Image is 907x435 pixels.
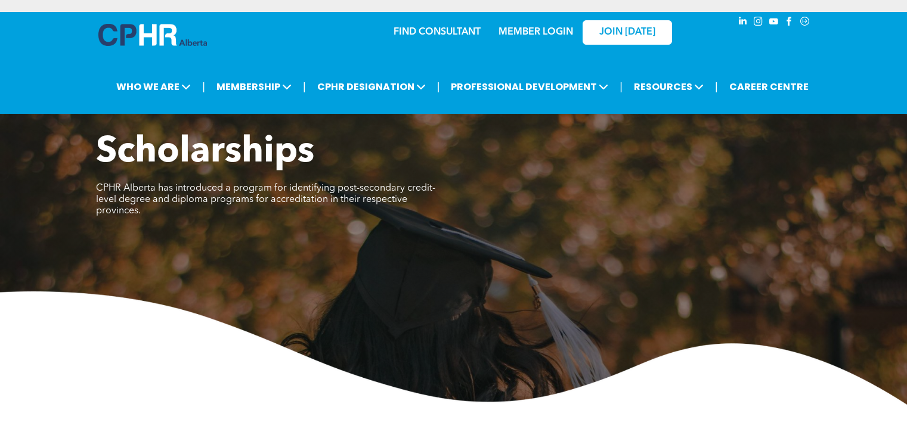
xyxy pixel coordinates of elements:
span: MEMBERSHIP [213,76,295,98]
a: CAREER CENTRE [726,76,812,98]
span: Scholarships [96,135,314,170]
a: JOIN [DATE] [583,20,672,45]
a: MEMBER LOGIN [499,27,573,37]
a: Social network [798,15,812,31]
span: PROFESSIONAL DEVELOPMENT [447,76,612,98]
li: | [620,74,623,99]
span: WHO WE ARE [113,76,194,98]
a: youtube [767,15,781,31]
li: | [303,74,306,99]
span: RESOURCES [630,76,707,98]
a: linkedin [736,15,750,31]
li: | [715,74,718,99]
li: | [437,74,440,99]
img: A blue and white logo for cp alberta [98,24,207,46]
a: instagram [752,15,765,31]
span: CPHR DESIGNATION [314,76,429,98]
a: FIND CONSULTANT [394,27,481,37]
span: JOIN [DATE] [599,27,655,38]
a: facebook [783,15,796,31]
li: | [202,74,205,99]
span: CPHR Alberta has introduced a program for identifying post-secondary credit-level degree and dipl... [96,184,435,216]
